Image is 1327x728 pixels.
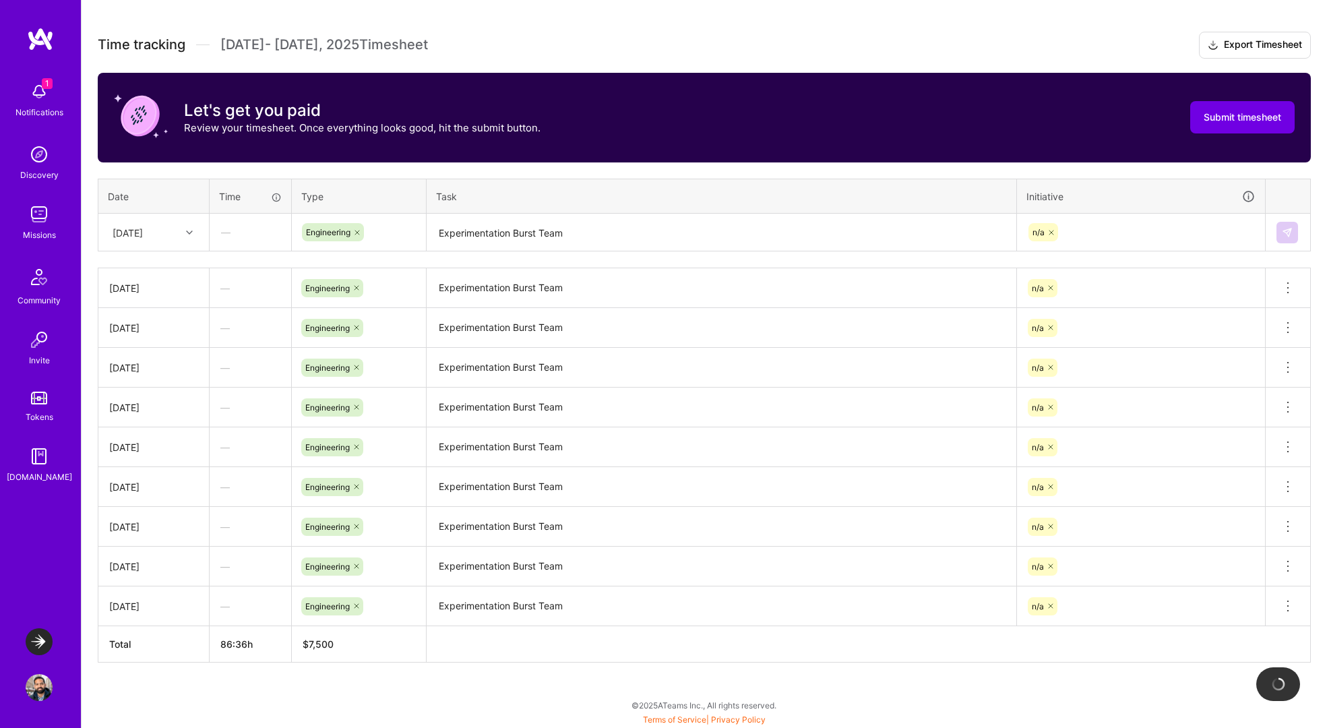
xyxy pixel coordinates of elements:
th: 86:36h [210,626,292,663]
th: Type [292,179,427,214]
img: User Avatar [26,674,53,701]
div: Invite [29,353,50,367]
div: — [210,270,291,306]
span: Engineering [305,522,350,532]
span: n/a [1032,522,1044,532]
span: | [643,715,766,725]
span: 1 [42,78,53,89]
img: guide book [26,443,53,470]
button: Export Timesheet [1199,32,1311,59]
a: LaunchDarkly: Experimentation Delivery Team [22,628,56,655]
div: Community [18,293,61,307]
img: Submit [1282,227,1293,238]
textarea: Experimentation Burst Team [428,429,1015,466]
textarea: Experimentation Burst Team [428,508,1015,545]
i: icon Chevron [186,229,193,236]
textarea: Experimentation Burst Team [428,215,1015,251]
span: Engineering [305,402,350,413]
img: logo [27,27,54,51]
span: n/a [1032,227,1045,237]
div: — [210,214,290,250]
div: [DATE] [109,400,198,415]
textarea: Experimentation Burst Team [428,389,1015,426]
div: [DATE] [109,599,198,613]
div: [DATE] [109,480,198,494]
img: LaunchDarkly: Experimentation Delivery Team [26,628,53,655]
div: Time [219,189,282,204]
span: Engineering [305,482,350,492]
div: — [210,310,291,346]
textarea: Experimentation Burst Team [428,468,1015,506]
span: n/a [1032,363,1044,373]
textarea: Experimentation Burst Team [428,270,1015,307]
span: Engineering [305,363,350,373]
a: Terms of Service [643,715,706,725]
span: [DATE] - [DATE] , 2025 Timesheet [220,36,428,53]
img: bell [26,78,53,105]
div: [DATE] [109,520,198,534]
th: Date [98,179,210,214]
div: [DOMAIN_NAME] [7,470,72,484]
div: [DATE] [109,361,198,375]
h3: Let's get you paid [184,100,541,121]
div: — [210,509,291,545]
span: Engineering [305,562,350,572]
span: Engineering [306,227,350,237]
div: Discovery [20,168,59,182]
div: [DATE] [113,225,143,239]
span: Time tracking [98,36,185,53]
div: — [210,429,291,465]
div: © 2025 ATeams Inc., All rights reserved. [81,688,1327,722]
textarea: Experimentation Burst Team [428,588,1015,625]
div: [DATE] [109,321,198,335]
div: — [210,350,291,386]
img: tokens [31,392,47,404]
div: [DATE] [109,440,198,454]
th: Task [427,179,1017,214]
p: Review your timesheet. Once everything looks good, hit the submit button. [184,121,541,135]
div: — [210,390,291,425]
div: Missions [23,228,56,242]
img: teamwork [26,201,53,228]
span: n/a [1032,562,1044,572]
span: Engineering [305,323,350,333]
div: Initiative [1026,189,1256,204]
span: n/a [1032,323,1044,333]
a: Privacy Policy [711,715,766,725]
span: Engineering [305,601,350,611]
img: discovery [26,141,53,168]
textarea: Experimentation Burst Team [428,548,1015,585]
div: — [210,549,291,584]
span: Engineering [305,283,350,293]
img: coin [114,89,168,143]
div: null [1276,222,1299,243]
textarea: Experimentation Burst Team [428,349,1015,386]
img: Invite [26,326,53,353]
button: Submit timesheet [1190,101,1295,133]
span: n/a [1032,402,1044,413]
div: [DATE] [109,281,198,295]
span: n/a [1032,601,1044,611]
img: Community [23,261,55,293]
span: n/a [1032,482,1044,492]
div: — [210,588,291,624]
span: n/a [1032,283,1044,293]
th: Total [98,626,210,663]
span: Engineering [305,442,350,452]
div: [DATE] [109,559,198,574]
th: $7,500 [292,626,427,663]
a: User Avatar [22,674,56,701]
textarea: Experimentation Burst Team [428,309,1015,346]
div: Notifications [16,105,63,119]
div: — [210,469,291,505]
span: Submit timesheet [1204,111,1281,124]
div: Tokens [26,410,53,424]
span: n/a [1032,442,1044,452]
img: loading [1271,677,1285,691]
i: icon Download [1208,38,1218,53]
